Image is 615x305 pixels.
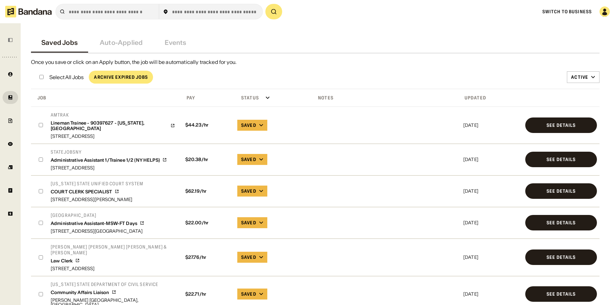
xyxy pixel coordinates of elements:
[241,188,256,194] div: Saved
[183,188,232,194] div: $ 62.19 /hr
[462,95,486,101] div: Updated
[181,93,233,103] div: Click toggle to sort ascending
[51,158,160,163] div: Administrative Assistant 1/Trainee 1/2 (NY HELPS)
[51,120,168,131] div: Lineman Trainee - 90397627 - [US_STATE], [GEOGRAPHIC_DATA]
[51,181,143,202] a: [US_STATE] State Unified Court SystemCOURT CLERK SPECIALIST[STREET_ADDRESS][PERSON_NAME]
[241,157,256,162] div: Saved
[236,95,259,101] div: Status
[100,39,143,46] div: Auto-Applied
[51,181,143,187] div: [US_STATE] State Unified Court System
[51,266,175,271] div: [STREET_ADDRESS]
[165,39,186,46] div: Events
[547,292,576,296] div: See Details
[51,244,175,271] a: [PERSON_NAME] [PERSON_NAME] [PERSON_NAME] & [PERSON_NAME]Law Clerk[STREET_ADDRESS]
[236,93,310,103] div: Click toggle to sort ascending
[41,39,78,46] div: Saved Jobs
[463,220,520,225] div: [DATE]
[313,93,459,103] div: Click toggle to sort ascending
[32,95,46,101] div: Job
[183,122,232,128] div: $ 44.23 /hr
[31,59,600,66] div: Once you save or click on an Apply button, the job will be automatically tracked for you.
[183,291,232,297] div: $ 22.71 /hr
[94,75,148,79] div: Archive Expired Jobs
[32,93,179,103] div: Click toggle to sort descending
[51,258,73,264] div: Law Clerk
[183,255,232,260] div: $ 27.76 /hr
[547,255,576,259] div: See Details
[51,281,175,287] div: [US_STATE] State Department of Civil Service
[51,112,175,118] div: Amtrak
[51,212,144,233] a: [GEOGRAPHIC_DATA]Administrative Assistant-MSW-FT Days[STREET_ADDRESS][GEOGRAPHIC_DATA]
[181,95,195,101] div: Pay
[51,290,109,295] div: Community Affairs Liaison
[51,212,144,218] div: [GEOGRAPHIC_DATA]
[5,6,52,17] img: Bandana logotype
[547,220,576,225] div: See Details
[51,197,143,202] div: [STREET_ADDRESS][PERSON_NAME]
[183,157,232,162] div: $ 20.38 /hr
[51,134,175,138] div: [STREET_ADDRESS]
[462,93,521,103] div: Click toggle to sort descending
[51,166,167,170] div: [STREET_ADDRESS]
[542,9,592,15] a: Switch to Business
[51,189,112,195] div: COURT CLERK SPECIALIST
[51,229,144,233] div: [STREET_ADDRESS][GEOGRAPHIC_DATA]
[547,189,576,193] div: See Details
[49,75,84,80] div: Select All Jobs
[241,122,256,128] div: Saved
[571,74,588,80] div: Active
[313,95,333,101] div: Notes
[51,149,167,155] div: StateJobsNY
[547,123,576,127] div: See Details
[183,220,232,226] div: $ 22.00 /hr
[51,221,137,226] div: Administrative Assistant-MSW-FT Days
[51,244,175,256] div: [PERSON_NAME] [PERSON_NAME] [PERSON_NAME] & [PERSON_NAME]
[463,255,520,259] div: [DATE]
[241,291,256,297] div: Saved
[463,157,520,162] div: [DATE]
[51,112,175,138] a: AmtrakLineman Trainee - 90397627 - [US_STATE], [GEOGRAPHIC_DATA][STREET_ADDRESS]
[463,189,520,193] div: [DATE]
[241,220,256,226] div: Saved
[51,149,167,170] a: StateJobsNYAdministrative Assistant 1/Trainee 1/2 (NY HELPS)[STREET_ADDRESS]
[463,123,520,127] div: [DATE]
[547,157,576,162] div: See Details
[463,292,520,296] div: [DATE]
[241,254,256,260] div: Saved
